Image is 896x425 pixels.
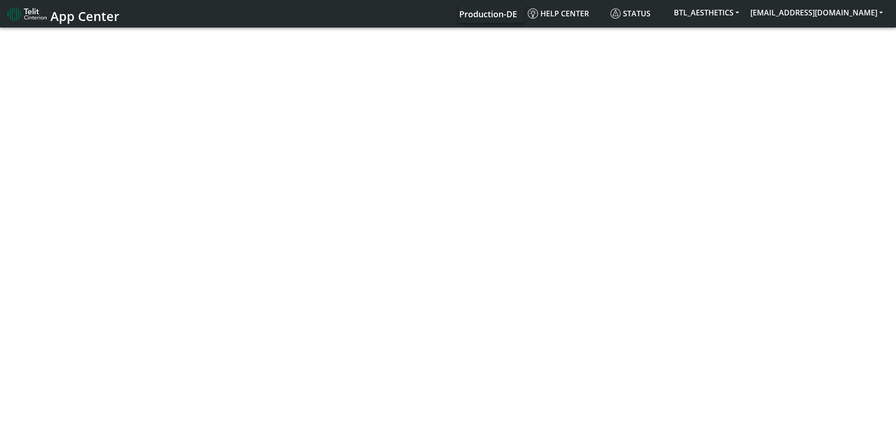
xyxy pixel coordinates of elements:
[50,7,119,25] span: App Center
[610,8,621,19] img: status.svg
[745,4,889,21] button: [EMAIL_ADDRESS][DOMAIN_NAME]
[668,4,745,21] button: BTL_AESTHETICS
[7,7,47,21] img: logo-telit-cinterion-gw-new.png
[459,8,517,20] span: Production-DE
[610,8,651,19] span: Status
[528,8,589,19] span: Help center
[524,4,607,23] a: Help center
[459,4,517,23] a: Your current platform instance
[607,4,668,23] a: Status
[528,8,538,19] img: knowledge.svg
[7,4,118,24] a: App Center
